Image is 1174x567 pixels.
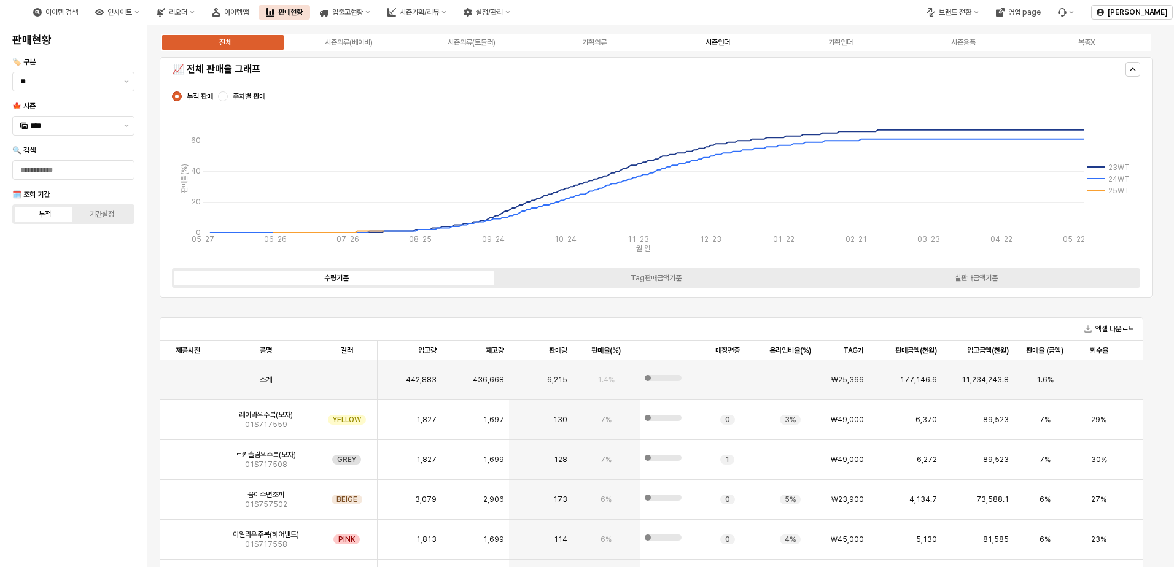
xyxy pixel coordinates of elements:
label: 복종X [1025,37,1148,48]
div: 버그 제보 및 기능 개선 요청 [1051,5,1081,20]
div: 입출고현황 [332,8,363,17]
span: ₩25,366 [831,375,864,385]
span: 로키슬림우주복(모자) [236,450,296,460]
button: 영업 page [989,5,1048,20]
span: 🗓️ 조회 기간 [12,190,50,199]
span: ₩49,000 [831,415,864,425]
button: 시즌기획/리뷰 [380,5,454,20]
button: 아이템맵 [204,5,256,20]
span: 173 [553,495,567,504]
span: 판매금액(천원) [895,345,937,355]
span: 11,234,243.8 [962,375,1009,385]
span: 🏷️ 구분 [12,58,36,66]
label: 시즌용품 [902,37,1025,48]
div: 시즌언더 [706,38,730,47]
div: 수량기준 [324,274,349,282]
div: 실판매금액기준 [955,274,998,282]
span: 1.6% [1036,375,1054,385]
div: 기획의류 [582,38,607,47]
span: 컬러 [341,345,353,355]
span: 입고량 [418,345,437,355]
span: 81,585 [983,534,1009,544]
div: 아이템맵 [224,8,249,17]
span: 436,668 [473,375,504,385]
span: 89,523 [983,455,1009,465]
label: 실판매금액기준 [816,272,1136,283]
span: 7% [1040,415,1051,425]
span: 3% [785,415,796,425]
span: ₩49,000 [831,455,864,465]
span: 73,588.1 [976,495,1009,504]
span: 아일라우주복(헤어밴드) [233,530,299,539]
h4: 판매현황 [12,34,134,46]
span: 442,883 [406,375,437,385]
span: 온라인비율(%) [769,345,811,355]
button: 엑셀 다운로드 [1079,322,1139,336]
button: 설정/관리 [456,5,518,20]
span: BEIGE [336,495,357,504]
span: 판매율(%) [591,345,621,355]
span: 품명 [260,345,272,355]
label: 시즌의류(토들러) [410,37,533,48]
span: 01S757502 [245,499,287,509]
main: App Frame [147,25,1174,567]
span: 6% [1040,495,1051,504]
span: 0 [725,534,730,544]
div: 브랜드 전환 [939,8,971,17]
label: 시즌의류(베이비) [287,37,410,48]
span: 29% [1091,415,1106,425]
span: 128 [554,455,567,465]
div: Tag판매금액기준 [631,274,682,282]
button: 제안 사항 표시 [119,117,134,135]
span: 27% [1091,495,1106,504]
button: Hide [1125,62,1140,77]
div: 판매현황 [259,5,310,20]
div: 아이템 검색 [45,8,78,17]
span: 매장편중 [715,345,740,355]
span: 6% [1040,534,1051,544]
span: 1.4% [597,375,615,385]
span: 재고량 [486,345,504,355]
button: [PERSON_NAME] [1091,5,1173,20]
div: 기간설정 [90,210,114,218]
span: 레이라우주복(모자) [239,410,293,420]
span: GREY [337,455,356,465]
div: 시즌기획/리뷰 [400,8,439,17]
span: 주차별 판매 [233,91,265,101]
button: 리오더 [149,5,202,20]
button: 입출고현황 [313,5,378,20]
span: 01S717558 [245,539,287,549]
span: 6,215 [547,375,567,385]
label: 수량기준 [176,272,496,283]
div: 누적 [39,210,51,218]
button: 아이템 검색 [26,5,85,20]
span: 114 [554,534,567,544]
div: 시즌의류(토들러) [448,38,496,47]
span: 1,699 [483,455,504,465]
span: 회수율 [1090,345,1108,355]
span: 89,523 [983,415,1009,425]
span: 130 [553,415,567,425]
label: 시즌언더 [656,37,779,48]
span: 소계 [260,375,272,385]
span: 꼼이수면조끼 [247,490,284,499]
span: 누적 판매 [187,91,213,101]
span: 1,813 [416,534,437,544]
span: 1,827 [416,455,437,465]
div: 설정/관리 [476,8,503,17]
span: 🍁 시즌 [12,102,36,110]
span: ₩45,000 [831,534,864,544]
span: 6,370 [915,415,937,425]
div: 기획언더 [828,38,853,47]
button: 제안 사항 표시 [119,72,134,91]
label: 기간설정 [74,209,131,220]
div: 브랜드 전환 [919,5,986,20]
button: 인사이트 [88,5,147,20]
div: 전체 [219,38,231,47]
